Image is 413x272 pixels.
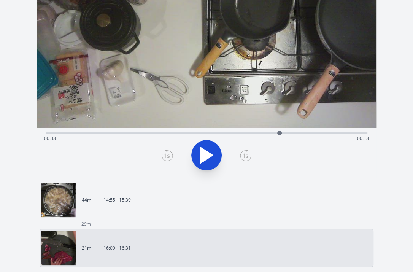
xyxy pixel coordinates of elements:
[82,197,91,203] p: 44m
[357,135,369,142] span: 00:13
[82,245,91,251] p: 21m
[103,197,131,203] p: 14:55 - 15:39
[41,183,76,217] img: 251013055545_thumb.jpeg
[81,221,91,227] span: 29m
[44,135,56,142] span: 00:33
[103,245,131,251] p: 16:09 - 16:31
[41,231,76,265] img: 251013071036_thumb.jpeg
